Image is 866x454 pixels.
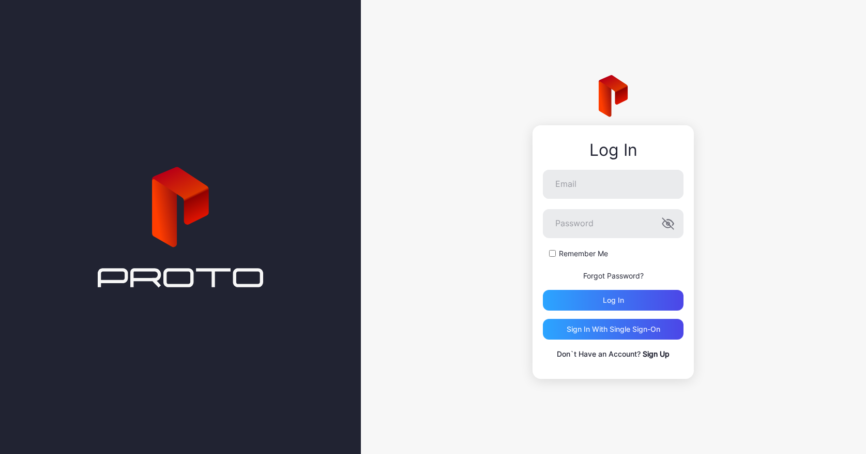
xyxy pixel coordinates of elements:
button: Password [662,217,674,230]
div: Log in [603,296,624,304]
button: Sign in With Single Sign-On [543,319,683,340]
input: Password [543,209,683,238]
p: Don`t Have an Account? [543,348,683,360]
label: Remember Me [559,248,608,259]
div: Log In [543,141,683,159]
a: Forgot Password? [583,271,644,280]
div: Sign in With Single Sign-On [567,325,660,333]
input: Email [543,170,683,199]
button: Log in [543,290,683,311]
a: Sign Up [643,349,670,358]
